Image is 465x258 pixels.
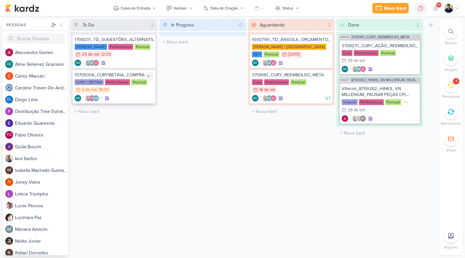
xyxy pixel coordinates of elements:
div: Ligar relógio [144,71,153,81]
div: L u c i m a r a P a z [15,214,68,221]
div: Pontual [134,44,151,50]
div: Cury [342,50,352,56]
img: Eduardo Quaresma [5,119,13,127]
p: AG [76,62,80,65]
div: C a r l o s M a s s a r i [15,73,68,80]
div: Pessoas [5,22,50,28]
img: Iara Santos [352,115,358,122]
div: Aline Gimenez Graciano [266,95,273,101]
div: Criador(a): Alessandra Gomes [342,115,348,122]
p: Grupos [444,67,457,73]
div: [PERSON_NAME] [75,44,107,50]
input: + Novo kard [161,37,245,47]
div: Aline Gimenez Graciano [356,66,362,72]
span: 8709262_HINES_VN MILLENIUM_PAUSAR_PEÇAS_CPL_ALTO [351,78,420,82]
div: 3709161_CURY_REEMBOLSO_META [252,72,331,78]
div: 2 [148,22,156,28]
img: Distribuição Time Estratégico [5,107,13,115]
span: AG227 [340,78,350,82]
div: Colaboradores: Iara Santos, Aline Gimenez Graciano, Alessandra Gomes [83,60,99,66]
div: Pontual [263,51,279,57]
div: Prioridade Média [402,99,409,105]
div: R a f a e l D o r n e l l e s [15,249,68,256]
div: Cury [252,79,263,85]
img: Levy Pessoa [444,4,453,13]
div: , 12:00 [99,52,111,57]
img: Iara Santos [352,66,358,72]
div: 1 [456,79,457,84]
p: AG [7,63,12,66]
p: IM [361,117,365,120]
img: Caroline Traven De Andrade [356,115,362,122]
li: Ctrl + F [439,24,462,46]
div: 26 de set [348,59,365,63]
div: M a r i a n a A m o r i m [15,226,68,233]
div: Performance [108,44,133,50]
p: Buscar [445,40,457,46]
div: 2 [414,22,422,28]
div: N e l i t o J u n i o r [15,238,68,245]
div: [PERSON_NAME] - [GEOGRAPHIC_DATA] [252,44,326,50]
p: AG [90,62,94,65]
img: Leticia Triumpho [5,190,13,198]
img: Giulia Boschi [5,143,13,151]
p: Pendente [442,94,460,100]
img: Iara Santos [5,155,13,162]
div: I s a b e l l a M a c h a d o G u i m a r ã e s [15,167,68,174]
p: DL [7,98,11,101]
img: Mariana Amorim [5,225,13,233]
div: J o n e y V i a n a [15,179,68,186]
div: Colaboradores: Iara Santos, Aline Gimenez Graciano, Alessandra Gomes [260,60,277,66]
input: + Novo kard [338,128,422,138]
img: Alessandra Gomes [342,115,348,122]
img: Nelito Junior [5,237,13,245]
div: Criador(a): Aline Gimenez Graciano [342,66,348,72]
p: Email [446,147,456,153]
input: Buscar Pessoas [5,33,65,44]
img: Lucas Pessoa [5,202,13,210]
div: Performance [105,79,130,85]
div: Aline Gimenez Graciano [266,60,273,66]
div: Criador(a): Aline Gimenez Graciano [75,95,81,101]
div: E d u a r d o Q u a r e s m a [15,120,68,127]
div: Colaboradores: Iara Santos, Aline Gimenez Graciano, Alessandra Gomes [350,66,366,72]
img: Iara Santos [262,95,269,101]
span: +1 [99,96,103,101]
div: DEV [252,51,262,57]
span: 9+ [437,2,441,8]
div: [DATE] [288,52,300,57]
p: FO [90,97,94,100]
div: Colaboradores: Iara Santos, Aline Gimenez Graciano, Alessandra Gomes [260,95,277,101]
div: A l e s s a n d r a G o m e s [15,49,68,56]
p: AG [267,62,271,65]
div: Aline Gimenez Graciano [342,66,348,72]
div: D i s t r i b u i ç ã o T i m e E s t r a t é g i c o [15,108,68,115]
img: Alessandra Gomes [360,66,366,72]
p: Arquivo [444,244,458,250]
p: IM [7,169,11,172]
div: D i e g o L i m a [15,96,68,103]
div: 1709231_TD_SUGESTÕES_ALTERNATIVAS_AO_RD [75,37,153,43]
div: Aline Gimenez Graciano [93,95,99,101]
div: 26 de set [348,108,365,112]
div: C a r o l i n e T r a v e n D e A n d r a d e [15,84,68,91]
p: FO [7,133,11,137]
div: Criador(a): Aline Gimenez Graciano [75,60,81,66]
img: Alessandra Gomes [5,48,13,56]
div: 15709304_CURY|BETINA_COMPRA_DE_PLUGIN_FORMULÁRIO [75,72,153,78]
div: Criador(a): Aline Gimenez Graciano [252,95,259,101]
p: AG [253,62,257,65]
img: Alessandra Gomes [270,60,277,66]
div: 0 [237,22,245,28]
img: Caroline Traven De Andrade [5,84,13,92]
div: 10307141_TD_ANGOLA_ORÇAMENTO_DEV_SITE_ANGOLA [252,37,331,43]
div: Aline Gimenez Graciano [5,60,13,68]
span: 3709161_CURY_REEMBOLSO_META [351,35,409,39]
div: Performance [264,79,289,85]
p: AG [343,68,347,71]
img: Carlos Massari [5,72,13,80]
p: AG [76,97,80,100]
div: L e t i c i a T r i u m p h o [15,191,68,197]
div: Pontual [380,50,396,56]
div: F a b i o O l i v e i r a [15,132,68,138]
